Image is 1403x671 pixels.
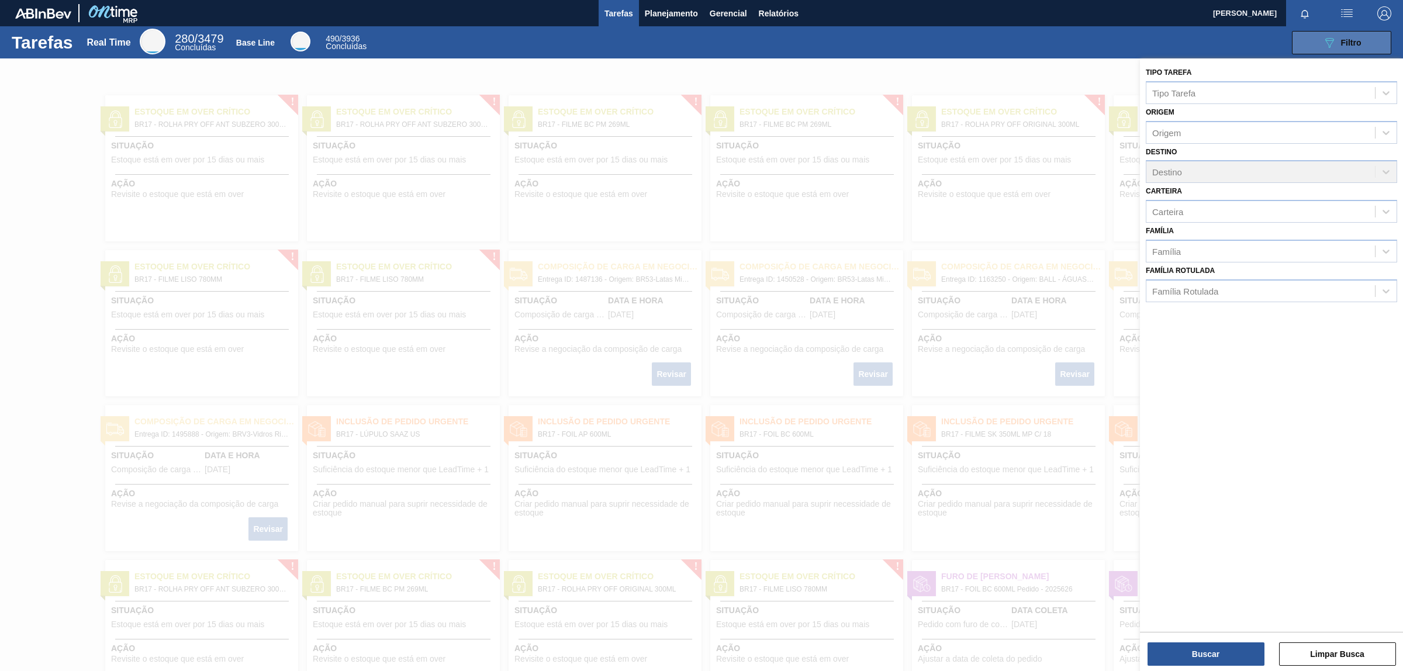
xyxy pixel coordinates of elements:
h1: Tarefas [12,36,73,49]
span: Tarefas [604,6,633,20]
img: userActions [1340,6,1354,20]
label: Tipo Tarefa [1146,68,1191,77]
label: Família [1146,227,1174,235]
span: Planejamento [645,6,698,20]
span: Concluídas [175,43,216,52]
div: Família [1152,246,1181,256]
span: / 3936 [326,34,360,43]
div: Real Time [87,37,130,48]
div: Base Line [236,38,275,47]
span: 280 [175,32,194,45]
span: Concluídas [326,41,367,51]
span: Relatórios [759,6,799,20]
label: Origem [1146,108,1174,116]
div: Família Rotulada [1152,286,1218,296]
label: Carteira [1146,187,1182,195]
button: Filtro [1292,31,1391,54]
div: Tipo Tarefa [1152,88,1195,98]
img: TNhmsLtSVTkK8tSr43FrP2fwEKptu5GPRR3wAAAABJRU5ErkJggg== [15,8,71,19]
button: Notificações [1286,5,1323,22]
label: Destino [1146,148,1177,156]
div: Base Line [291,32,310,51]
span: / 3479 [175,32,223,45]
label: Família Rotulada [1146,267,1215,275]
div: Real Time [175,34,223,51]
span: Gerencial [710,6,747,20]
div: Origem [1152,127,1181,137]
div: Carteira [1152,207,1183,217]
span: Filtro [1341,38,1361,47]
div: Real Time [140,29,165,54]
img: Logout [1377,6,1391,20]
div: Base Line [326,35,367,50]
span: 490 [326,34,339,43]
